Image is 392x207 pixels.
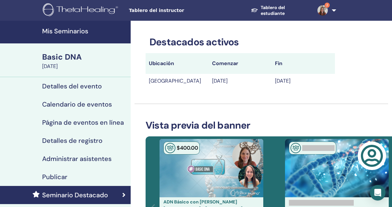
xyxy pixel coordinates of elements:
[209,53,272,74] th: Comenzar
[370,185,386,201] div: Open Intercom Messenger
[42,27,127,35] h4: Mis Seminarios
[146,53,209,74] th: Ubicación
[146,74,209,88] td: [GEOGRAPHIC_DATA]
[42,173,67,181] h4: Publicar
[42,119,124,126] h4: Página de eventos en línea
[43,3,120,18] img: logo.png
[42,82,102,90] h4: Detalles del evento
[246,2,312,19] a: Tablero del estudiante
[42,52,127,63] div: Basic DNA
[209,74,272,88] td: [DATE]
[42,137,102,144] h4: Detalles de registro
[325,3,330,8] span: 2
[272,74,335,88] td: [DATE]
[291,143,301,153] img: In-Person Seminar
[272,53,335,74] th: Fin
[38,52,131,70] a: Basic DNA[DATE]
[42,100,112,108] h4: Calendario de eventos
[251,8,258,13] img: graduation-cap-white.svg
[177,144,198,151] span: $ 400 .00
[165,143,175,153] img: In-Person Seminar
[361,144,383,167] img: user-circle-regular.svg
[317,5,328,16] img: default.jpg
[42,63,127,70] div: [DATE]
[129,7,226,14] span: Tablero del instructor
[232,142,261,170] img: default.jpg
[42,155,112,163] h4: Administrar asistentes
[146,36,335,48] h3: Destacados activos
[42,191,108,199] h4: Seminario Destacado
[238,165,262,188] img: default.jpg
